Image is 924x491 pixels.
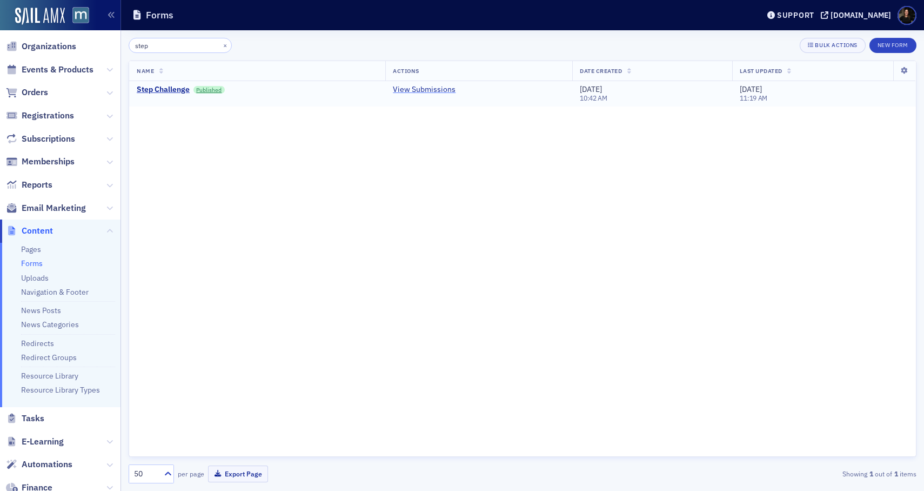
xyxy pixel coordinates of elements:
[72,7,89,24] img: SailAMX
[6,156,75,168] a: Memberships
[21,371,78,381] a: Resource Library
[580,94,607,102] time: 10:42 AM
[815,42,857,48] div: Bulk Actions
[134,468,158,480] div: 50
[22,133,75,145] span: Subscriptions
[22,156,75,168] span: Memberships
[22,202,86,214] span: Email Marketing
[193,86,225,94] a: Published
[740,84,762,94] span: [DATE]
[6,133,75,145] a: Subscriptions
[22,436,64,448] span: E-Learning
[137,67,154,75] span: Name
[393,67,419,75] span: Actions
[831,10,891,20] div: [DOMAIN_NAME]
[6,459,72,470] a: Automations
[892,469,900,479] strong: 1
[22,41,76,52] span: Organizations
[740,94,767,102] time: 11:19 AM
[22,110,74,122] span: Registrations
[22,179,52,191] span: Reports
[6,413,44,424] a: Tasks
[6,202,86,214] a: Email Marketing
[22,413,44,424] span: Tasks
[6,436,64,448] a: E-Learning
[869,39,916,49] a: New Form
[777,10,814,20] div: Support
[137,85,190,95] a: Step Challenge
[21,273,49,283] a: Uploads
[21,339,54,348] a: Redirects
[800,38,865,53] button: Bulk Actions
[580,84,602,94] span: [DATE]
[6,87,48,98] a: Orders
[580,67,622,75] span: Date Created
[208,466,268,482] button: Export Page
[6,225,53,237] a: Content
[15,8,65,25] img: SailAMX
[129,38,232,53] input: Search…
[21,287,89,297] a: Navigation & Footer
[821,11,895,19] button: [DOMAIN_NAME]
[22,459,72,470] span: Automations
[22,225,53,237] span: Content
[21,258,43,268] a: Forms
[21,306,61,315] a: News Posts
[661,469,916,479] div: Showing out of items
[21,320,79,329] a: News Categories
[178,469,204,479] label: per page
[6,179,52,191] a: Reports
[21,244,41,254] a: Pages
[867,469,875,479] strong: 1
[220,40,230,50] button: ×
[740,67,782,75] span: Last Updated
[21,385,100,395] a: Resource Library Types
[6,110,74,122] a: Registrations
[6,41,76,52] a: Organizations
[146,9,173,22] h1: Forms
[65,7,89,25] a: View Homepage
[22,87,48,98] span: Orders
[393,85,456,95] a: View Submissions
[869,38,916,53] button: New Form
[22,64,93,76] span: Events & Products
[21,353,77,362] a: Redirect Groups
[6,64,93,76] a: Events & Products
[898,6,916,25] span: Profile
